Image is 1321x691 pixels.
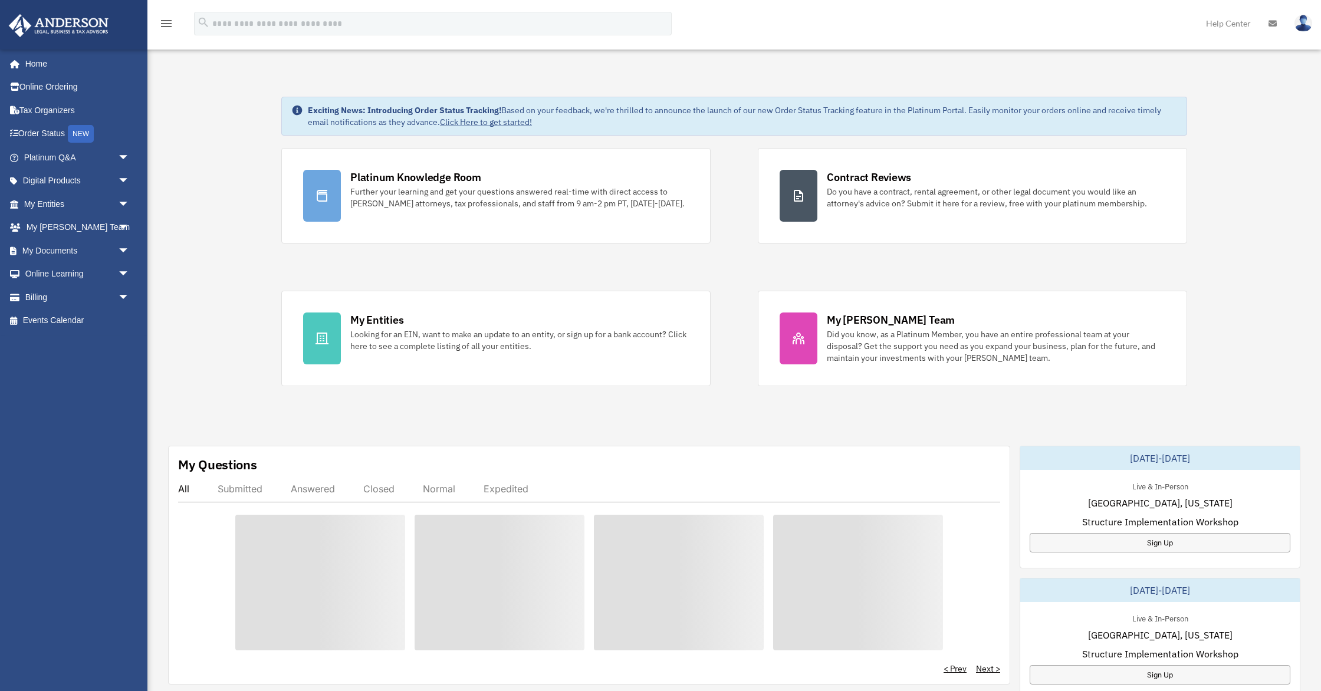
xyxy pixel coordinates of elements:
[1294,15,1312,32] img: User Pic
[178,456,257,473] div: My Questions
[118,146,142,170] span: arrow_drop_down
[8,146,147,169] a: Platinum Q&Aarrow_drop_down
[8,309,147,333] a: Events Calendar
[350,312,403,327] div: My Entities
[118,285,142,310] span: arrow_drop_down
[8,239,147,262] a: My Documentsarrow_drop_down
[281,291,711,386] a: My Entities Looking for an EIN, want to make an update to an entity, or sign up for a bank accoun...
[8,98,147,122] a: Tax Organizers
[197,16,210,29] i: search
[827,186,1165,209] div: Do you have a contract, rental agreement, or other legal document you would like an attorney's ad...
[118,169,142,193] span: arrow_drop_down
[1020,578,1300,602] div: [DATE]-[DATE]
[827,312,955,327] div: My [PERSON_NAME] Team
[1088,496,1233,510] span: [GEOGRAPHIC_DATA], [US_STATE]
[8,122,147,146] a: Order StatusNEW
[827,328,1165,364] div: Did you know, as a Platinum Member, you have an entire professional team at your disposal? Get th...
[1020,446,1300,470] div: [DATE]-[DATE]
[118,239,142,263] span: arrow_drop_down
[1123,479,1198,492] div: Live & In-Person
[308,105,501,116] strong: Exciting News: Introducing Order Status Tracking!
[827,170,911,185] div: Contract Reviews
[976,663,1000,674] a: Next >
[350,186,689,209] div: Further your learning and get your questions answered real-time with direct access to [PERSON_NAM...
[944,663,967,674] a: < Prev
[118,262,142,287] span: arrow_drop_down
[1030,533,1290,552] a: Sign Up
[178,483,189,495] div: All
[1123,611,1198,624] div: Live & In-Person
[159,17,173,31] i: menu
[1088,628,1233,642] span: [GEOGRAPHIC_DATA], [US_STATE]
[8,262,147,286] a: Online Learningarrow_drop_down
[350,328,689,352] div: Looking for an EIN, want to make an update to an entity, or sign up for a bank account? Click her...
[363,483,395,495] div: Closed
[8,52,142,75] a: Home
[1082,647,1238,661] span: Structure Implementation Workshop
[68,125,94,143] div: NEW
[440,117,532,127] a: Click Here to get started!
[281,148,711,244] a: Platinum Knowledge Room Further your learning and get your questions answered real-time with dire...
[118,192,142,216] span: arrow_drop_down
[423,483,455,495] div: Normal
[118,216,142,240] span: arrow_drop_down
[5,14,112,37] img: Anderson Advisors Platinum Portal
[8,192,147,216] a: My Entitiesarrow_drop_down
[1030,665,1290,685] a: Sign Up
[1082,515,1238,529] span: Structure Implementation Workshop
[308,104,1177,128] div: Based on your feedback, we're thrilled to announce the launch of our new Order Status Tracking fe...
[484,483,528,495] div: Expedited
[8,216,147,239] a: My [PERSON_NAME] Teamarrow_drop_down
[8,169,147,193] a: Digital Productsarrow_drop_down
[159,21,173,31] a: menu
[758,291,1187,386] a: My [PERSON_NAME] Team Did you know, as a Platinum Member, you have an entire professional team at...
[8,75,147,99] a: Online Ordering
[350,170,481,185] div: Platinum Knowledge Room
[291,483,335,495] div: Answered
[8,285,147,309] a: Billingarrow_drop_down
[758,148,1187,244] a: Contract Reviews Do you have a contract, rental agreement, or other legal document you would like...
[218,483,262,495] div: Submitted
